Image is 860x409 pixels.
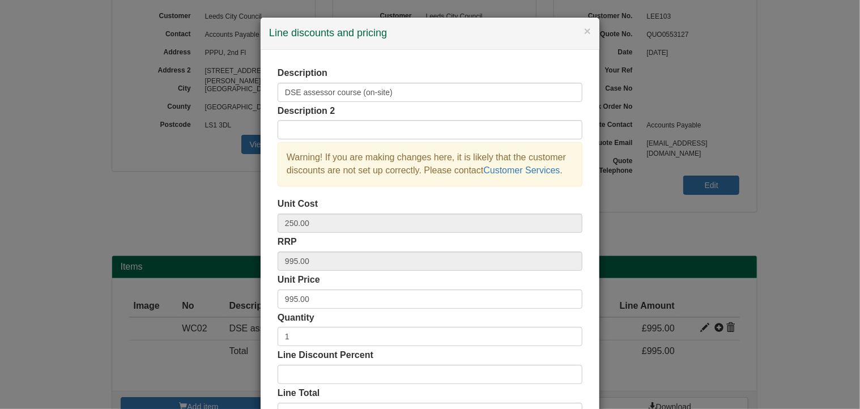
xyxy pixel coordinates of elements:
div: Warning! If you are making changes here, it is likely that the customer discounts are not set up ... [278,142,582,186]
label: Unit Price [278,274,320,287]
label: Line Total [278,387,320,400]
button: × [584,25,591,37]
label: RRP [278,236,297,249]
label: Line Discount Percent [278,349,373,362]
label: Description 2 [278,105,335,118]
label: Quantity [278,312,314,325]
label: Unit Cost [278,198,318,211]
h4: Line discounts and pricing [269,26,591,41]
a: Customer Services [483,165,560,175]
label: Description [278,67,327,80]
